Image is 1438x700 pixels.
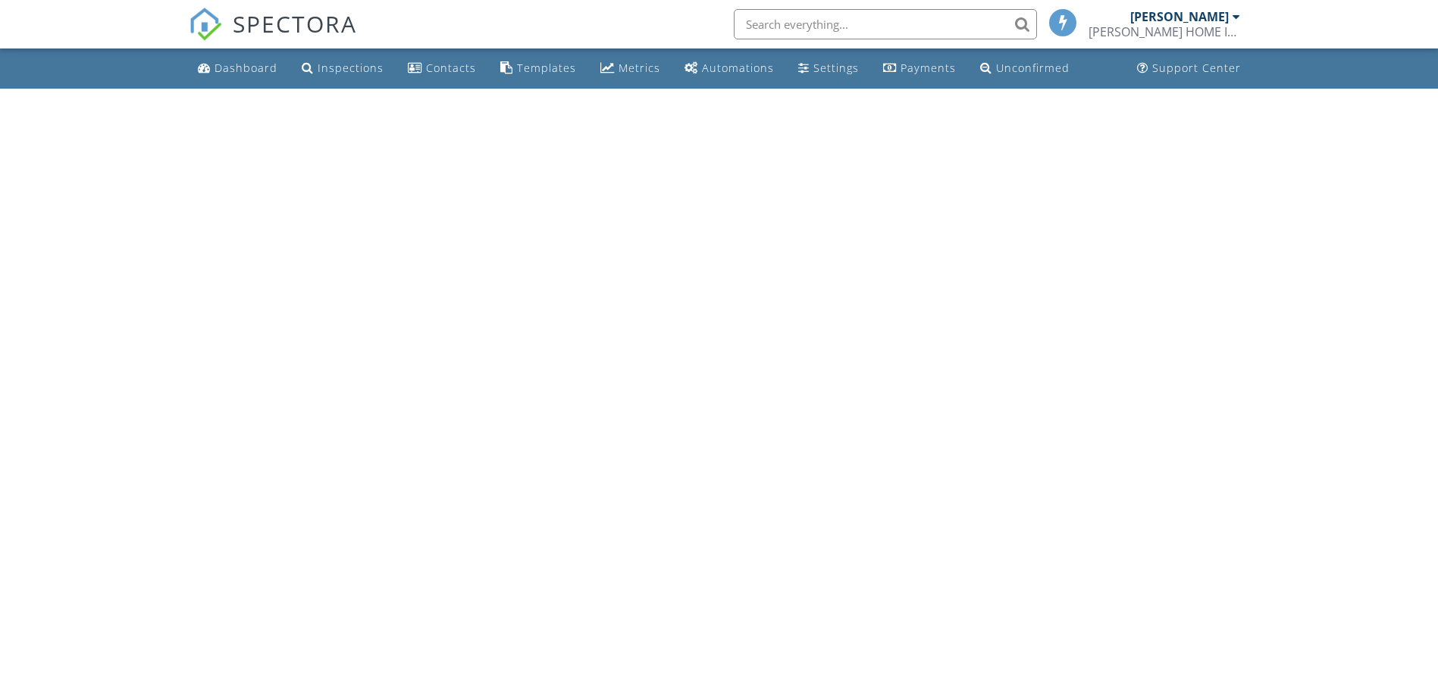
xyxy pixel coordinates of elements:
[594,55,666,83] a: Metrics
[1152,61,1241,75] div: Support Center
[901,61,956,75] div: Payments
[792,55,865,83] a: Settings
[494,55,582,83] a: Templates
[1130,9,1229,24] div: [PERSON_NAME]
[678,55,780,83] a: Automations (Basic)
[318,61,384,75] div: Inspections
[974,55,1076,83] a: Unconfirmed
[192,55,284,83] a: Dashboard
[877,55,962,83] a: Payments
[996,61,1070,75] div: Unconfirmed
[1089,24,1240,39] div: ROLFS HOME INSPECTION LLC
[426,61,476,75] div: Contacts
[1131,55,1247,83] a: Support Center
[734,9,1037,39] input: Search everything...
[296,55,390,83] a: Inspections
[702,61,774,75] div: Automations
[402,55,482,83] a: Contacts
[189,20,357,52] a: SPECTORA
[189,8,222,41] img: The Best Home Inspection Software - Spectora
[517,61,576,75] div: Templates
[619,61,660,75] div: Metrics
[233,8,357,39] span: SPECTORA
[215,61,277,75] div: Dashboard
[813,61,859,75] div: Settings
